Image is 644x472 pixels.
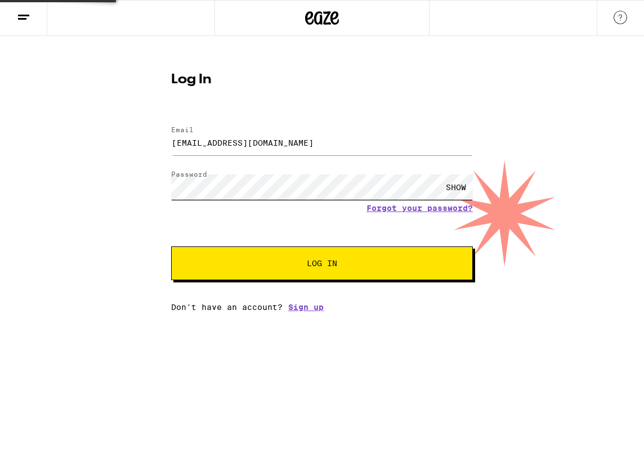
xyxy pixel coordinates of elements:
button: Log In [171,246,473,280]
input: Email [171,130,473,155]
label: Password [171,170,207,178]
div: SHOW [439,174,473,200]
h1: Log In [171,73,473,87]
a: Forgot your password? [366,204,473,213]
label: Email [171,126,194,133]
span: Hi. Need any help? [7,8,81,17]
a: Sign up [288,303,324,312]
div: Don't have an account? [171,303,473,312]
span: Log In [307,259,337,267]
